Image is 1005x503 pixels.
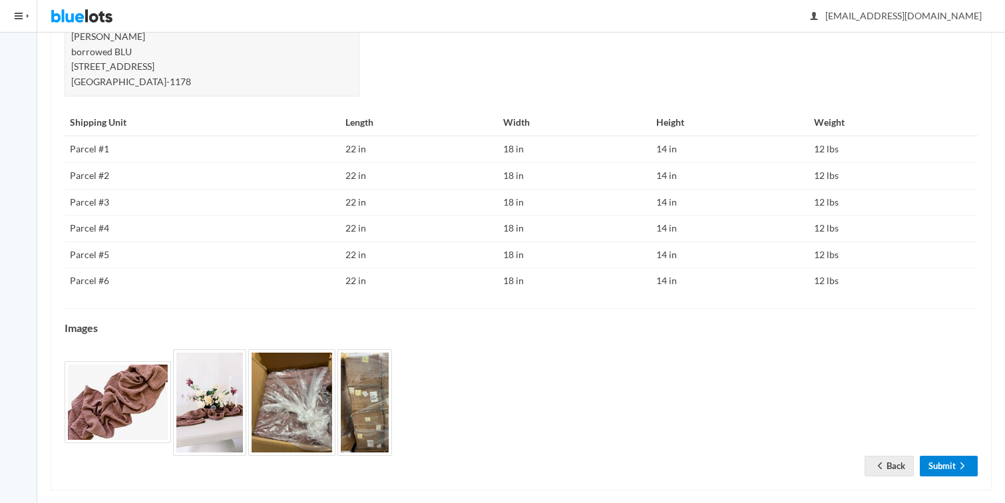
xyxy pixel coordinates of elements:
td: 22 in [340,136,499,162]
a: Submitarrow forward [920,456,978,476]
td: 12 lbs [809,268,978,294]
td: Parcel #6 [65,268,340,294]
td: 22 in [340,268,499,294]
td: Parcel #5 [65,242,340,268]
span: [EMAIL_ADDRESS][DOMAIN_NAME] [811,10,982,21]
td: 22 in [340,216,499,242]
td: 14 in [651,216,809,242]
td: 14 in [651,268,809,294]
th: Shipping Unit [65,110,340,136]
td: 12 lbs [809,136,978,162]
ion-icon: arrow forward [956,460,969,473]
td: 12 lbs [809,216,978,242]
ion-icon: person [807,11,821,23]
a: arrow backBack [865,456,914,476]
td: Parcel #1 [65,136,340,162]
td: 22 in [340,162,499,189]
td: 14 in [651,242,809,268]
td: Parcel #3 [65,189,340,216]
td: 14 in [651,162,809,189]
img: c3e7aa5e-cafb-45be-a56f-1cbe6fbe6a90-1755895865.png [337,349,392,456]
div: [PERSON_NAME] borrowed BLU [STREET_ADDRESS] [GEOGRAPHIC_DATA]-1178 [65,23,359,96]
td: 14 in [651,136,809,162]
td: Parcel #2 [65,162,340,189]
th: Width [498,110,650,136]
td: 14 in [651,189,809,216]
td: 18 in [498,216,650,242]
td: 12 lbs [809,242,978,268]
td: 18 in [498,162,650,189]
th: Weight [809,110,978,136]
ion-icon: arrow back [873,460,887,473]
img: 65a5184c-bab1-4408-93c3-f0b188a86fe4-1755895860.jpg [173,349,246,456]
img: 5af0e864-0322-4cfa-9d32-69f550fda8a6-1755895860.jpg [65,361,171,443]
td: 12 lbs [809,189,978,216]
td: 18 in [498,268,650,294]
td: Parcel #4 [65,216,340,242]
td: 18 in [498,189,650,216]
td: 18 in [498,136,650,162]
td: 12 lbs [809,162,978,189]
td: 22 in [340,189,499,216]
th: Height [651,110,809,136]
th: Length [340,110,499,136]
img: 1ed26570-340a-48f9-8602-e6a148b4f181-1755895864.png [248,349,335,456]
td: 18 in [498,242,650,268]
td: 22 in [340,242,499,268]
h4: Images [65,322,978,334]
